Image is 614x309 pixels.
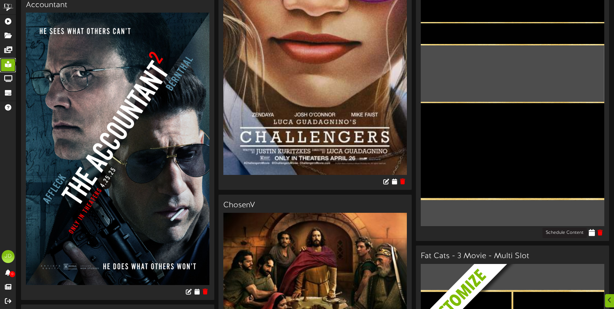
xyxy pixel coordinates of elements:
h3: Fat Cats - 3 Movie - Multi Slot [421,252,604,260]
span: 0 [9,271,15,277]
h3: ChosenV [223,201,407,210]
img: cebc4797-c891-4e6b-8ce0-24510a3961dd.jpg [26,13,209,285]
h3: Accountant [26,1,209,9]
div: JD [2,250,15,263]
